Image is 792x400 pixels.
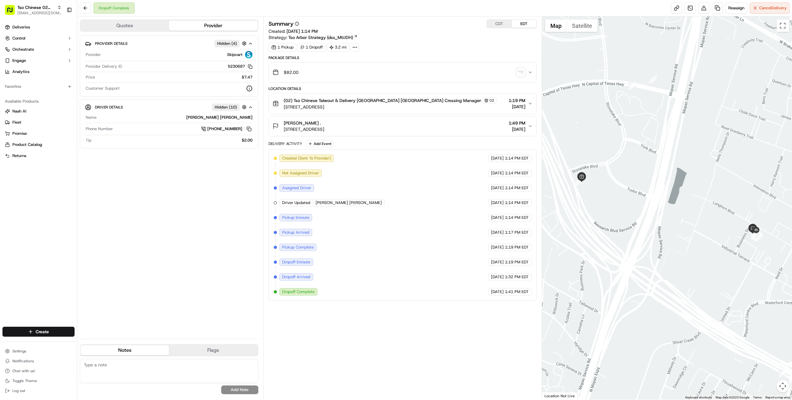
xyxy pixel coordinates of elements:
span: Not Assigned Driver [282,170,319,176]
a: Open this area in Google Maps (opens a new window) [544,392,564,400]
span: Deliveries [12,24,30,30]
span: Assigned Driver [282,185,311,191]
a: Nash AI [5,109,72,114]
span: [DATE] 1:14 PM [286,28,318,34]
span: • [51,113,54,117]
span: Log out [12,388,25,393]
div: Location Not Live [542,392,578,400]
span: Promise [12,131,27,136]
span: Tip [86,138,92,143]
button: Promise [2,129,75,138]
button: Provider DetailsHidden (4) [85,38,253,49]
span: Pickup Complete [282,245,314,250]
img: 1736555255976-a54dd68f-1ca7-489b-9aae-adbdc363a1c4 [6,59,17,70]
span: Fleet [12,120,21,125]
span: Phone Number [86,126,113,132]
button: See all [96,79,113,87]
input: Got a question? Start typing here... [16,40,111,46]
span: Dropoff Enroute [282,259,310,265]
button: Fleet [2,117,75,127]
span: Product Catalog [12,142,42,147]
a: 💻API Documentation [50,136,102,147]
span: [DATE] [491,215,504,220]
span: [STREET_ADDRESS] [284,104,497,110]
span: Name [86,115,97,120]
span: 1:14 PM EDT [505,200,529,206]
span: 1:19 PM EDT [505,259,529,265]
span: Tso Chinese 02 Arbor [17,4,55,11]
span: Returns [12,153,26,159]
span: 1:14 PM EDT [505,185,529,191]
button: [PERSON_NAME] .[STREET_ADDRESS]1:49 PM[DATE] [269,116,536,136]
img: Farooq Akhtar [6,107,16,117]
button: Reassign [725,2,747,14]
div: 3 [575,177,583,185]
a: Terms (opens in new tab) [753,396,762,399]
button: Keyboard shortcuts [685,395,712,400]
span: Analytics [12,69,29,74]
a: Promise [5,131,72,136]
button: Start new chat [105,61,113,68]
span: Settings [12,349,26,354]
button: signature_proof_of_delivery image [517,68,525,77]
span: [PHONE_NUMBER] [207,126,242,132]
button: Notes [80,345,169,355]
span: API Documentation [58,138,99,144]
div: 💻 [52,139,57,144]
button: Chat with us! [2,367,75,375]
span: Toggle Theme [12,378,37,383]
p: Welcome 👋 [6,25,113,35]
span: Notifications [12,359,34,364]
span: [PERSON_NAME] [PERSON_NAME] [316,200,382,206]
button: [EMAIL_ADDRESS][DOMAIN_NAME] [17,11,62,15]
button: Tso Chinese 02 Arbor[EMAIL_ADDRESS][DOMAIN_NAME] [2,2,64,17]
span: [PERSON_NAME] . [284,120,321,126]
span: Provider Details [95,41,127,46]
a: [PHONE_NUMBER] [201,126,252,132]
button: Toggle fullscreen view [777,19,789,32]
img: 1736555255976-a54dd68f-1ca7-489b-9aae-adbdc363a1c4 [12,96,17,101]
span: 1:17 PM EDT [505,230,529,235]
span: Customer Support [86,86,120,91]
div: Favorites [2,82,75,91]
div: 4 [628,82,636,90]
button: Flags [169,345,257,355]
span: Engage [12,58,26,63]
button: Hidden (4) [214,40,248,47]
span: Hidden ( 10 ) [215,104,237,110]
button: Show street map [545,19,567,32]
span: $7.47 [242,74,252,80]
span: 1:19 PM EDT [505,245,529,250]
span: Dropoff Complete [282,289,315,295]
span: Knowledge Base [12,138,47,144]
span: Create [36,329,49,335]
button: Product Catalog [2,140,75,150]
div: $2.00 [94,138,252,143]
button: $82.00signature_proof_of_delivery image [269,62,536,82]
button: Engage [2,56,75,66]
div: 1 Dropoff [298,43,325,52]
span: 1:19 PM [509,97,525,104]
button: (02) Tso Chinese Takeout & Delivery [GEOGRAPHIC_DATA] [GEOGRAPHIC_DATA] Crossing Manager02[STREET... [269,93,536,114]
button: Map camera controls [777,380,789,392]
a: Tso Arbor Strategy (dss_MtiJDH) [288,34,358,40]
button: CDT [487,20,512,28]
button: Returns [2,151,75,161]
span: 1:14 PM EDT [505,170,529,176]
img: 1736555255976-a54dd68f-1ca7-489b-9aae-adbdc363a1c4 [12,113,17,118]
button: 5230687 [228,64,252,69]
span: [DATE] [491,170,504,176]
div: We're available if you need us! [28,65,85,70]
span: [DATE] [491,185,504,191]
button: Quotes [80,21,169,31]
span: [STREET_ADDRESS] [284,126,324,132]
span: Chat with us! [12,368,35,373]
div: Package Details [269,55,537,60]
a: Report a map error [765,396,790,399]
div: Delivery Activity [269,141,302,146]
div: 13 [751,230,759,238]
span: [DATE] [509,126,525,132]
span: 1:41 PM EDT [505,289,529,295]
span: Nash AI [12,109,26,114]
img: Farooq Akhtar [6,90,16,100]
